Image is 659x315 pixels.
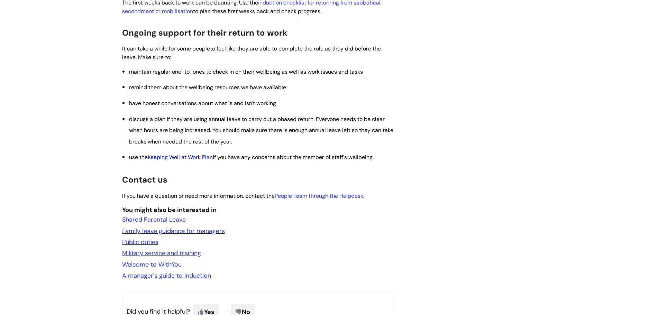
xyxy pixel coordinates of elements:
[129,100,276,107] span: have honest conversations about what is and isn't working
[122,227,225,235] a: Family leave guidance for managers
[122,45,381,61] span: to feel like they are able to complete the role as they did before the leave. Make sure to:
[129,68,363,75] span: maintain regular one-to-ones to check in on their wellbeing as well as work issues and tasks
[122,174,167,185] span: Contact us
[122,215,186,224] a: Shared Parental Leave
[148,154,213,161] a: Keeping Well at Work Plan
[122,206,217,214] span: You might also be interested in
[129,115,393,145] span: discuss a plan if they are using annual leave to carry out a phased return. Everyone needs to be ...
[122,45,210,52] span: It can take a while for some people
[122,27,287,38] span: Ongoing support for their return to work
[122,271,211,280] a: A manager's guide to induction
[122,260,182,269] a: Welcome to WithYou
[122,238,158,246] a: Public duties
[122,249,201,257] a: Military service and training
[275,192,363,200] a: People Team through the Helpdesk
[122,192,364,200] span: If you have a question or need more information, contact the .
[129,154,374,161] span: use the if you have any concerns about the member of staff's wellbeing.
[129,84,286,91] span: remind them about the wellbeing resources we have available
